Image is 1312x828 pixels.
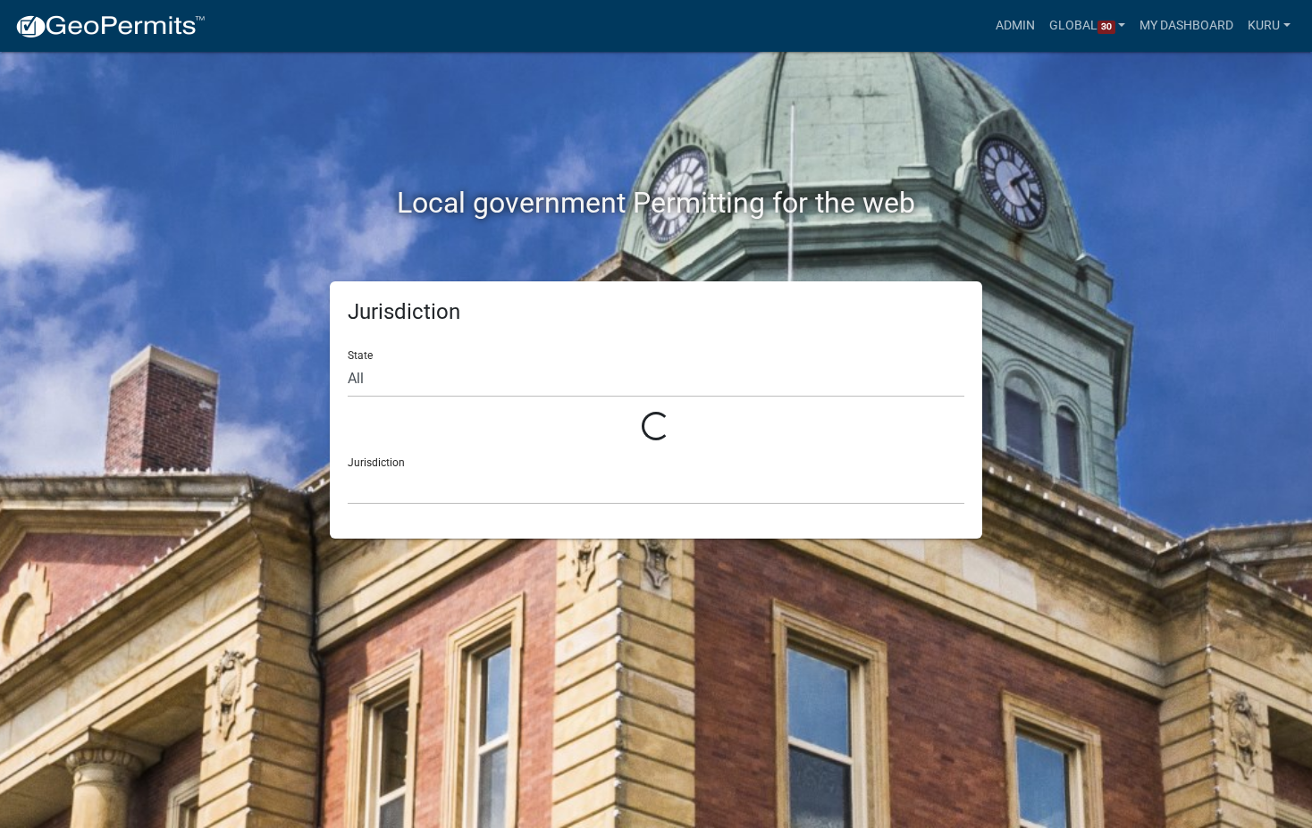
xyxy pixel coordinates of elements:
[348,299,964,325] h5: Jurisdiction
[1241,9,1298,43] a: Kuru
[1042,9,1133,43] a: Global30
[1098,21,1115,35] span: 30
[1132,9,1241,43] a: My Dashboard
[160,186,1152,220] h2: Local government Permitting for the web
[988,9,1042,43] a: Admin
